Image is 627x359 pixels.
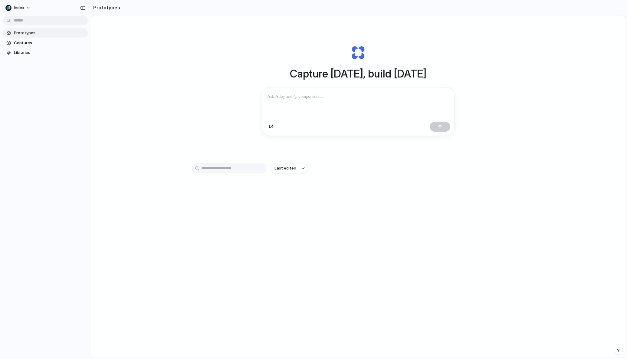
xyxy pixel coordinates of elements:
a: Libraries [3,48,88,57]
span: Last edited [274,165,296,171]
h2: Prototypes [91,4,120,11]
h1: Capture [DATE], build [DATE] [290,66,426,82]
span: Captures [14,40,85,46]
span: Libraries [14,50,85,56]
button: Index [3,3,34,13]
a: Captures [3,38,88,48]
button: Last edited [271,163,308,173]
span: Index [14,5,24,11]
a: Prototypes [3,28,88,38]
span: Prototypes [14,30,85,36]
